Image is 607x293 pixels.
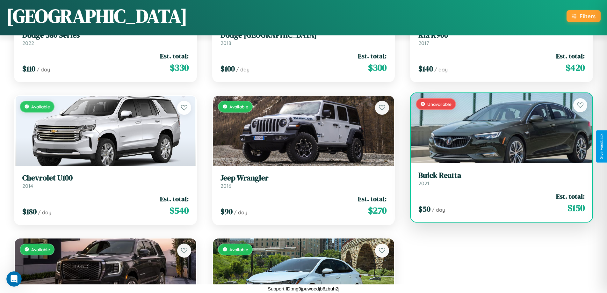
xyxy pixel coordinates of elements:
[37,66,50,73] span: / day
[229,247,248,252] span: Available
[234,209,247,216] span: / day
[427,101,452,107] span: Unavailable
[160,194,189,203] span: Est. total:
[434,66,448,73] span: / day
[220,173,387,189] a: Jeep Wrangler2016
[418,63,433,74] span: $ 140
[220,173,387,183] h3: Jeep Wrangler
[220,40,231,46] span: 2018
[418,180,429,187] span: 2021
[358,51,387,61] span: Est. total:
[418,40,429,46] span: 2017
[220,31,387,40] h3: Dodge [GEOGRAPHIC_DATA]
[31,247,50,252] span: Available
[170,61,189,74] span: $ 330
[22,63,35,74] span: $ 110
[418,31,585,46] a: Kia K9002017
[160,51,189,61] span: Est. total:
[418,171,585,187] a: Buick Reatta2021
[599,134,604,159] div: Give Feedback
[22,206,37,217] span: $ 180
[220,206,233,217] span: $ 90
[358,194,387,203] span: Est. total:
[22,183,33,189] span: 2014
[268,284,339,293] p: Support ID: mg9jpuwoedjb6zbuh2j
[567,10,601,22] button: Filters
[22,31,189,40] h3: Dodge 580 Series
[580,13,596,19] div: Filters
[556,51,585,61] span: Est. total:
[22,173,189,183] h3: Chevrolet U100
[22,31,189,46] a: Dodge 580 Series2022
[170,204,189,217] span: $ 540
[31,104,50,109] span: Available
[566,61,585,74] span: $ 420
[418,171,585,180] h3: Buick Reatta
[22,40,34,46] span: 2022
[556,192,585,201] span: Est. total:
[6,271,22,287] iframe: Intercom live chat
[229,104,248,109] span: Available
[236,66,249,73] span: / day
[220,31,387,46] a: Dodge [GEOGRAPHIC_DATA]2018
[220,183,231,189] span: 2016
[6,3,187,29] h1: [GEOGRAPHIC_DATA]
[418,204,430,214] span: $ 50
[38,209,51,216] span: / day
[432,207,445,213] span: / day
[368,204,387,217] span: $ 270
[22,173,189,189] a: Chevrolet U1002014
[567,201,585,214] span: $ 150
[368,61,387,74] span: $ 300
[418,31,585,40] h3: Kia K900
[220,63,235,74] span: $ 100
